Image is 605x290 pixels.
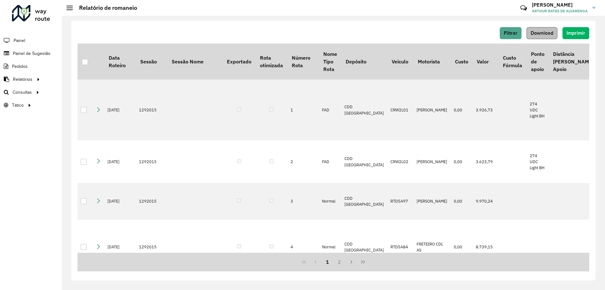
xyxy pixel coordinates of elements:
td: CDD [GEOGRAPHIC_DATA] [341,80,387,140]
td: [DATE] [104,140,136,183]
span: Painel de Sugestão [13,50,50,57]
td: 1292015 [136,183,167,220]
td: 8.739,15 [473,220,499,275]
th: Veículo [387,44,413,80]
button: 1 [321,256,333,268]
td: RTD5A97 [387,183,413,220]
td: 4 [287,220,319,275]
button: 2 [333,256,345,268]
td: 1292015 [136,220,167,275]
th: Número Rota [287,44,319,80]
td: FAD [319,80,341,140]
td: 9.970,24 [473,183,499,220]
td: CDD [GEOGRAPHIC_DATA] [341,140,387,183]
td: 2 [287,140,319,183]
button: Imprimir [562,27,589,39]
th: Data Roteiro [104,44,136,80]
th: Valor [473,44,499,80]
td: 1292015 [136,140,167,183]
td: 3 [287,183,319,220]
th: Custo [451,44,472,80]
th: Custo Fórmula [499,44,527,80]
h3: [PERSON_NAME] [532,2,588,8]
span: Consultas [13,89,32,96]
a: Contato Rápido [517,1,530,15]
td: Normal [319,183,341,220]
td: 0,00 [451,80,472,140]
th: Sessão [136,44,167,80]
td: 3.926,73 [473,80,499,140]
td: CRW2L02 [387,140,413,183]
td: [DATE] [104,80,136,140]
span: Pedidos [12,63,28,70]
td: 3.623,79 [473,140,499,183]
td: [PERSON_NAME] [413,183,451,220]
th: Exportado [222,44,256,80]
th: Nome Tipo Rota [319,44,341,80]
span: Imprimir [567,30,585,36]
td: [DATE] [104,220,136,275]
td: 1292015 [136,80,167,140]
th: Depósito [341,44,387,80]
td: 1 [287,80,319,140]
span: Download [531,30,553,36]
td: [PERSON_NAME] [413,80,451,140]
th: Rota otimizada [256,44,287,80]
button: Last Page [357,256,369,268]
span: Filtrar [504,30,517,36]
span: ARTHUR RATES DE ALVARENGA [532,8,588,14]
td: FAD [319,140,341,183]
td: 0,00 [451,140,472,183]
td: [DATE] [104,183,136,220]
td: 0,00 [451,220,472,275]
td: FRETEIRO CDL AS [413,220,451,275]
td: Normal [319,220,341,275]
span: Relatórios [13,76,32,83]
th: Distância [PERSON_NAME] Apoio [549,44,598,80]
th: Motorista [413,44,451,80]
th: Ponto de apoio [527,44,549,80]
span: Painel [14,37,25,44]
button: Filtrar [500,27,521,39]
button: Download [527,27,557,39]
td: 0,00 [451,183,472,220]
td: CRW2L01 [387,80,413,140]
span: Tático [12,102,24,109]
td: 274 UDC Light BH [527,80,549,140]
h2: Relatório de romaneio [73,4,137,11]
td: RTD5A84 [387,220,413,275]
td: CDD [GEOGRAPHIC_DATA] [341,183,387,220]
td: CDD [GEOGRAPHIC_DATA] [341,220,387,275]
td: 274 UDC Light BH [527,140,549,183]
th: Sessão Nome [167,44,222,80]
td: [PERSON_NAME] [413,140,451,183]
button: Next Page [345,256,357,268]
